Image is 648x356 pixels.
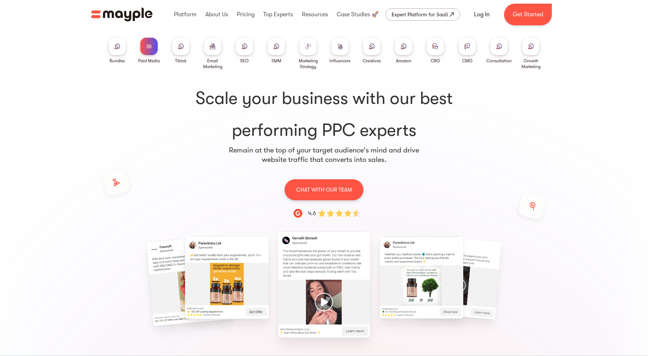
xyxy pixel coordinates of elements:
[138,58,160,64] div: Paid Media
[285,179,363,200] a: CHAT WITH OUR TEAM
[236,38,253,64] a: SEO
[104,87,544,142] h1: performing PPC experts
[308,209,316,218] div: 4.6
[138,38,160,64] a: Paid Media
[363,38,381,64] a: Creatives
[272,58,281,64] div: SMM
[295,58,321,70] div: Marketing Strategy
[110,58,125,64] div: Bundles
[363,58,381,64] div: Creatives
[200,58,226,70] div: Email Marketing
[465,6,498,23] a: Log In
[172,38,189,64] a: Tiktok
[235,3,256,26] div: Pricing
[261,3,295,26] div: Top Experts
[462,58,473,64] div: CMO
[268,38,285,64] a: SMM
[300,3,330,26] div: Resources
[504,4,552,25] a: Get Started
[108,38,126,64] a: Bundles
[296,185,352,194] p: CHAT WITH OUR TEAM
[240,58,249,64] div: SEO
[204,3,230,26] div: About Us
[385,8,460,21] a: Expert Platform for SaaS
[200,38,226,70] a: Email Marketing
[392,10,448,19] div: Expert Platform for SaaS
[329,58,350,64] div: Influencers
[90,238,170,323] div: 14 / 15
[518,58,544,70] div: Growth Marketing
[431,58,440,64] div: CRO
[518,38,544,70] a: Growth Marketing
[395,38,412,64] a: Amazon
[381,238,461,317] div: 2 / 15
[229,146,419,164] p: Remain at the top of your target audience's mind and drive website traffic that converts into sales.
[486,58,512,64] div: Consultation
[91,8,153,21] a: home
[91,8,153,21] img: Mayple logo
[396,58,412,64] div: Amazon
[427,38,444,64] a: CRO
[284,238,364,331] div: 1 / 15
[329,38,350,64] a: Influencers
[486,38,512,64] a: Consultation
[478,238,558,316] div: 3 / 15
[459,38,476,64] a: CMO
[175,58,187,64] div: Tiktok
[295,38,321,70] a: Marketing Strategy
[104,87,544,110] span: Scale your business with our best
[187,238,267,317] div: 15 / 15
[172,3,198,26] div: Platform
